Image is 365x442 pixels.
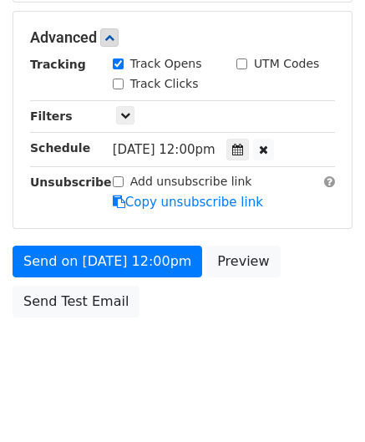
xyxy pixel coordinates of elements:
strong: Unsubscribe [30,175,112,189]
a: Send on [DATE] 12:00pm [13,246,202,277]
a: Copy unsubscribe link [113,195,263,210]
label: Add unsubscribe link [130,173,252,191]
strong: Filters [30,109,73,123]
label: UTM Codes [254,55,319,73]
a: Send Test Email [13,286,139,318]
h5: Advanced [30,28,335,47]
a: Preview [206,246,280,277]
strong: Tracking [30,58,86,71]
label: Track Opens [130,55,202,73]
span: [DATE] 12:00pm [113,142,215,157]
label: Track Clicks [130,75,199,93]
strong: Schedule [30,141,90,155]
